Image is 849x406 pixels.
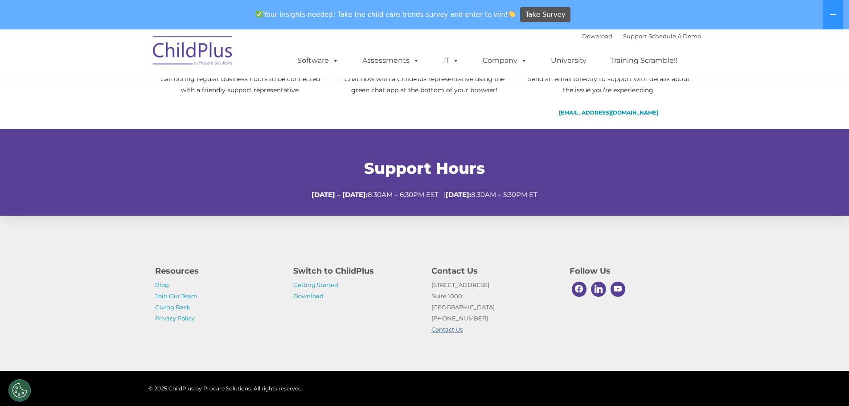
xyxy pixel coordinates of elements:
a: Schedule A Demo [648,33,701,40]
a: Getting Started [293,281,338,288]
a: Youtube [608,279,628,299]
a: Giving Back [155,303,190,311]
a: Assessments [353,52,428,70]
span: Support Hours [364,159,485,178]
a: Privacy Policy [155,315,195,322]
span: Your insights needed! Take the child care trends survey and enter to win! [252,6,519,23]
h4: Switch to ChildPlus [293,265,418,277]
a: Company [474,52,536,70]
p: [STREET_ADDRESS] Suite 1000 [GEOGRAPHIC_DATA] [PHONE_NUMBER] [431,279,556,335]
a: IT [434,52,468,70]
a: Training Scramble!! [601,52,686,70]
span: 8:30AM – 6:30PM EST | 8:30AM – 5:30PM ET [312,190,537,199]
a: Facebook [570,279,589,299]
a: Join Our Team [155,292,197,299]
a: Support [623,33,647,40]
h4: Contact Us [431,265,556,277]
h4: Follow Us [570,265,694,277]
a: University [542,52,595,70]
img: ✅ [256,11,262,17]
span: Take Survey [525,7,566,23]
img: 👏 [509,11,515,17]
p: Send an email directly to support with details about the issue you’re experiencing. [523,74,694,96]
a: Software [288,52,348,70]
a: Download [582,33,612,40]
button: Cookies Settings [8,379,31,402]
img: ChildPlus by Procare Solutions [148,30,238,74]
span: © 2025 ChildPlus by Procare Solutions. All rights reserved. [148,385,303,392]
a: Download [293,292,324,299]
strong: [DATE] – [DATE]: [312,190,368,199]
h4: Resources [155,265,280,277]
p: Chat now with a ChildPlus representative using the green chat app at the bottom of your browser! [339,74,510,96]
a: Take Survey [520,7,570,23]
p: Call during regular business hours to be connected with a friendly support representative. [155,74,326,96]
a: [EMAIL_ADDRESS][DOMAIN_NAME] [559,109,658,116]
a: Blog [155,281,169,288]
a: Contact Us [431,326,463,333]
font: | [582,33,701,40]
a: Linkedin [589,279,608,299]
strong: [DATE]: [446,190,471,199]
